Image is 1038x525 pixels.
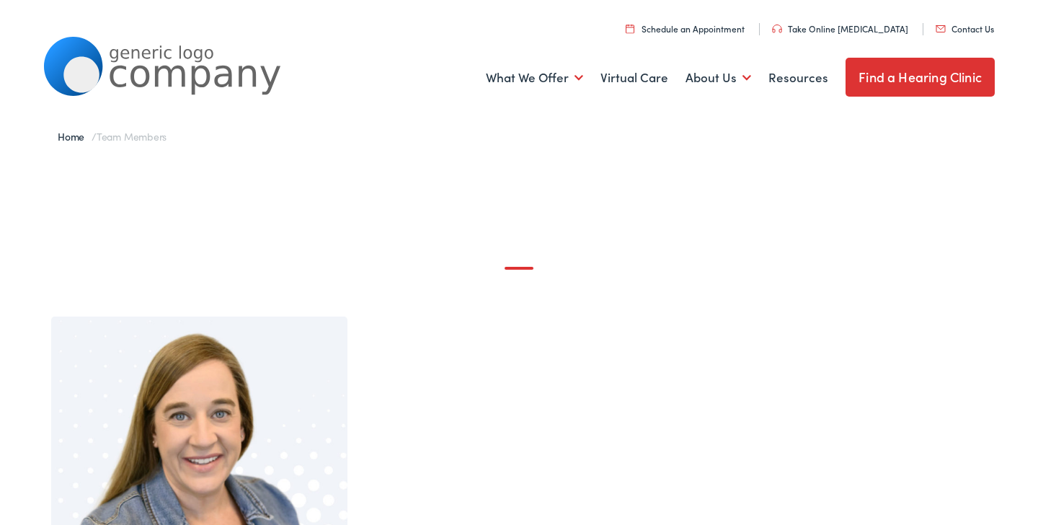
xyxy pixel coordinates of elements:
span: Team Members [97,129,167,144]
img: utility icon [936,25,946,32]
a: What We Offer [486,51,583,105]
a: Find a Hearing Clinic [846,58,995,97]
a: Resources [768,51,828,105]
img: utility icon [772,25,782,33]
a: About Us [686,51,751,105]
a: Home [58,129,92,144]
span: / [58,129,167,144]
a: Take Online [MEDICAL_DATA] [772,22,908,35]
a: Schedule an Appointment [626,22,745,35]
a: Virtual Care [600,51,668,105]
img: utility icon [626,24,634,33]
a: Contact Us [936,22,994,35]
